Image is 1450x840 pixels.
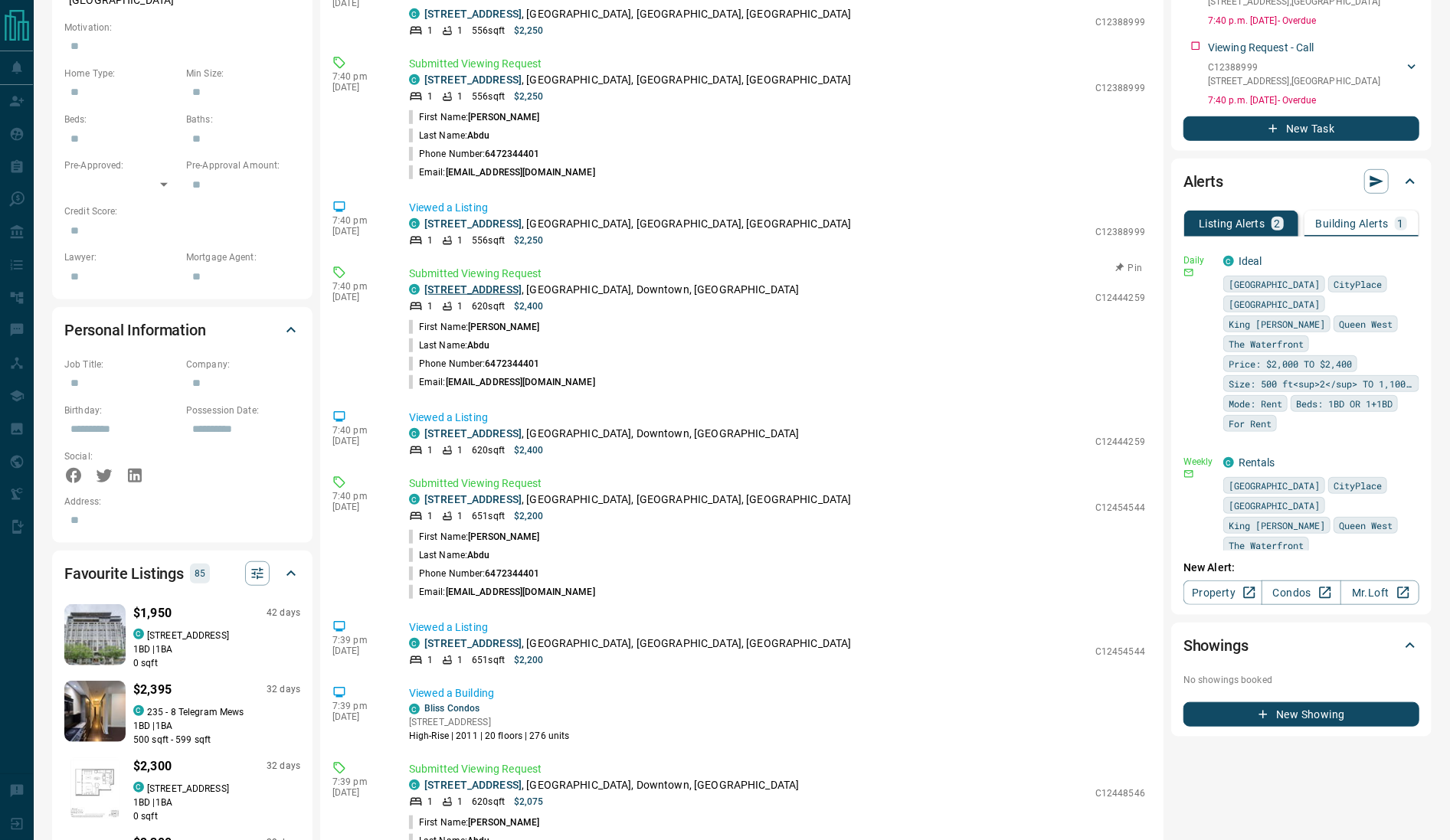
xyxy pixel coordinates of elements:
[1229,538,1304,553] span: The Waterfront
[1208,57,1419,91] div: C12388999[STREET_ADDRESS],[GEOGRAPHIC_DATA]
[409,410,1145,426] p: Viewed a Listing
[468,112,539,123] span: [PERSON_NAME]
[472,653,505,667] p: 651 sqft
[49,604,142,665] img: Favourited listing
[424,779,522,791] a: [STREET_ADDRESS]
[424,74,522,86] a: [STREET_ADDRESS]
[186,67,300,80] p: Min Size:
[1183,267,1194,278] svg: Email
[457,299,463,313] p: 1
[332,502,386,512] p: [DATE]
[468,817,539,828] span: [PERSON_NAME]
[64,449,178,463] p: Social:
[332,776,386,787] p: 7:39 pm
[133,757,172,776] p: $2,300
[1208,93,1419,107] p: 7:40 p.m. [DATE] - Overdue
[424,703,480,714] a: Bliss Condos
[427,795,433,809] p: 1
[1095,15,1145,29] p: C12388999
[457,795,463,809] p: 1
[332,215,386,226] p: 7:40 pm
[514,653,544,667] p: $2,200
[409,476,1145,492] p: Submitted Viewing Request
[1334,478,1382,493] span: CityPlace
[409,428,420,439] div: condos.ca
[457,443,463,457] p: 1
[133,733,300,747] p: 500 sqft - 599 sqft
[424,427,522,440] a: [STREET_ADDRESS]
[133,705,144,716] div: condos.ca
[332,635,386,646] p: 7:39 pm
[409,704,420,714] div: condos.ca
[1208,60,1381,74] p: C12388999
[427,24,433,38] p: 1
[1208,14,1419,28] p: 7:40 p.m. [DATE] - Overdue
[424,426,799,442] p: , [GEOGRAPHIC_DATA], Downtown, [GEOGRAPHIC_DATA]
[133,782,144,793] div: condos.ca
[514,795,544,809] p: $2,075
[472,443,505,457] p: 620 sqft
[514,509,544,523] p: $2,200
[409,147,540,161] p: Phone Number:
[1183,627,1419,664] div: Showings
[332,646,386,656] p: [DATE]
[446,377,595,387] span: [EMAIL_ADDRESS][DOMAIN_NAME]
[64,495,300,508] p: Address:
[186,358,300,371] p: Company:
[1229,316,1325,332] span: King [PERSON_NAME]
[1339,518,1393,533] span: Queen West
[1183,169,1223,194] h2: Alerts
[467,130,489,141] span: Abdu
[424,282,799,298] p: , [GEOGRAPHIC_DATA], Downtown, [GEOGRAPHIC_DATA]
[409,685,1145,701] p: Viewed a Building
[1095,645,1145,659] p: C12454544
[409,494,420,505] div: condos.ca
[1183,163,1419,200] div: Alerts
[427,443,433,457] p: 1
[133,809,300,823] p: 0 sqft
[1183,702,1419,727] button: New Showing
[1316,218,1389,229] p: Building Alerts
[1095,501,1145,515] p: C12454544
[424,283,522,296] a: [STREET_ADDRESS]
[64,67,178,80] p: Home Type:
[514,299,544,313] p: $2,400
[514,443,544,457] p: $2,400
[332,82,386,93] p: [DATE]
[1208,74,1381,88] p: [STREET_ADDRESS] , [GEOGRAPHIC_DATA]
[1275,218,1281,229] p: 2
[409,715,570,729] p: [STREET_ADDRESS]
[427,299,433,313] p: 1
[1239,255,1262,267] a: Ideal
[472,509,505,523] p: 651 sqft
[1334,276,1382,292] span: CityPlace
[472,299,505,313] p: 620 sqft
[1095,225,1145,239] p: C12388999
[1229,416,1272,431] span: For Rent
[457,653,463,667] p: 1
[64,555,300,592] div: Favourite Listings85
[1262,580,1340,605] a: Condos
[64,250,178,264] p: Lawyer:
[409,165,595,179] p: Email:
[409,780,420,790] div: condos.ca
[472,90,505,103] p: 556 sqft
[424,8,522,20] a: [STREET_ADDRESS]
[409,530,540,544] p: First Name:
[424,72,852,88] p: , [GEOGRAPHIC_DATA], [GEOGRAPHIC_DATA], [GEOGRAPHIC_DATA]
[424,637,522,649] a: [STREET_ADDRESS]
[1183,116,1419,141] button: New Task
[195,565,205,582] p: 85
[332,436,386,446] p: [DATE]
[332,281,386,292] p: 7:40 pm
[64,601,300,670] a: Favourited listing$1,95042 dayscondos.ca[STREET_ADDRESS]1BD |1BA0 sqft
[267,683,300,696] p: 32 days
[133,719,300,733] p: 1 BD | 1 BA
[267,760,300,773] p: 32 days
[133,681,172,699] p: $2,395
[147,782,229,796] p: [STREET_ADDRESS]
[409,129,490,142] p: Last Name:
[409,320,540,334] p: First Name:
[133,629,144,639] div: condos.ca
[1183,253,1214,267] p: Daily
